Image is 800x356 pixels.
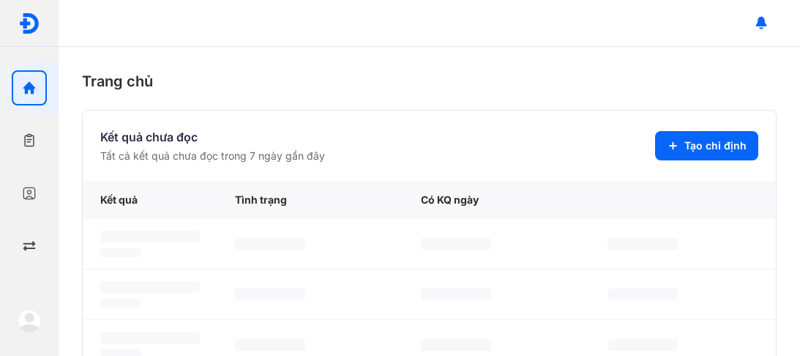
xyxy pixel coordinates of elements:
span: ‌ [608,289,678,300]
span: ‌ [421,238,491,250]
span: ‌ [608,339,678,351]
span: ‌ [100,299,141,308]
div: Kết quả chưa đọc [100,128,325,146]
div: Tất cả kết quả chưa đọc trong 7 ngày gần đây [100,149,325,163]
span: ‌ [100,248,141,257]
span: ‌ [235,339,305,351]
span: ‌ [235,238,305,250]
span: ‌ [421,339,491,351]
span: ‌ [235,289,305,300]
div: Có KQ ngày [403,181,589,219]
img: logo [18,12,40,34]
span: ‌ [100,332,200,344]
span: Tạo chỉ định [684,138,747,153]
div: Tình trạng [217,181,403,219]
button: Tạo chỉ định [655,131,758,160]
div: Kết quả [83,181,217,219]
span: ‌ [100,281,200,293]
div: Trang chủ [82,70,777,92]
span: ‌ [608,238,678,250]
span: ‌ [421,289,491,300]
img: logo [18,309,41,333]
span: ‌ [100,231,200,242]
